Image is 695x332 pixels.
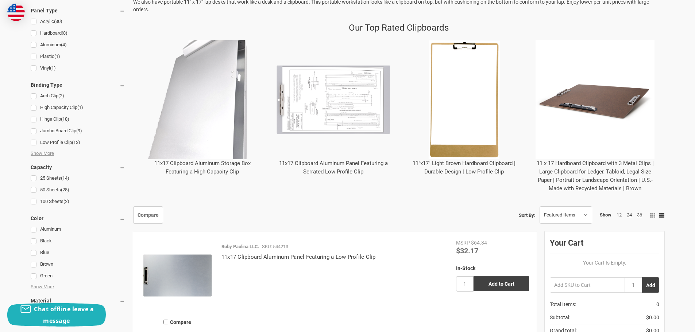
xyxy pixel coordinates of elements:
[536,40,655,159] img: 11 x 17 Hardboard Clipboard with 3 Metal Clips | Large Clipboard for Ledger, Tabloid, Legal Size ...
[7,4,25,21] img: duty and tax information for United States
[550,314,570,321] span: Subtotal:
[31,17,125,27] a: Acrylic
[31,248,125,258] a: Blue
[617,212,622,218] a: 12
[163,320,168,324] input: Compare
[143,40,262,159] img: 11x17 Clipboard Aluminum Storage Box Featuring a High Capacity Clip
[221,243,259,250] p: Ruby Paulina LLC.
[600,211,611,218] span: Show
[349,21,449,34] p: Our Top Rated Clipboards
[550,277,625,293] input: Add SKU to Cart
[530,34,661,199] div: 11 x 17 Hardboard Clipboard with 3 Metal Clips | Large Clipboard for Ledger, Tabloid, Legal Size ...
[154,160,251,175] a: 11x17 Clipboard Aluminum Storage Box Featuring a High Capacity Clip
[627,212,632,218] a: 24
[62,30,67,36] span: (8)
[519,210,536,220] label: Sort By:
[656,301,659,308] span: 0
[471,240,487,246] span: $64.34
[72,140,80,145] span: (13)
[7,303,106,327] button: Chat offline leave a message
[61,175,69,181] span: (14)
[31,163,125,172] h5: Capacity
[474,276,529,291] input: Add to Cart
[456,246,478,255] span: $32.17
[262,243,288,250] p: SKU: 544213
[274,40,393,159] img: 11x17 Clipboard Aluminum Panel Featuring a Serrated Low Profile Clip
[61,116,69,122] span: (18)
[268,34,399,182] div: 11x17 Clipboard Aluminum Panel Featuring a Serrated Low Profile Clip
[405,40,524,159] img: 11"x17" Light Brown Hardboard Clipboard | Durable Design | Low Profile Clip
[31,103,125,113] a: High Capacity Clip
[31,52,125,62] a: Plastic
[642,277,659,293] button: Add
[399,34,530,182] div: 11"x17" Light Brown Hardboard Clipboard | Durable Design | Low Profile Clip
[76,128,82,133] span: (9)
[63,199,69,204] span: (2)
[550,259,659,267] p: Your Cart Is Empty.
[537,160,654,192] a: 11 x 17 Hardboard Clipboard with 3 Metal Clips | Large Clipboard for Ledger, Tabloid, Legal Size ...
[31,214,125,223] h5: Color
[31,81,125,89] h5: Binding Type
[31,283,54,290] span: Show More
[31,173,125,183] a: 25 Sheets
[31,6,125,15] h5: Panel Type
[31,28,125,38] a: Hardboard
[50,65,56,71] span: (1)
[61,187,69,192] span: (28)
[456,264,529,272] div: In-Stock
[31,150,54,157] span: Show More
[77,105,83,110] span: (1)
[456,239,470,247] div: MSRP
[31,197,125,207] a: 100 Sheets
[34,305,94,325] span: Chat offline leave a message
[54,19,62,24] span: (30)
[637,212,642,218] a: 36
[279,160,388,175] a: 11x17 Clipboard Aluminum Panel Featuring a Serrated Low Profile Clip
[61,42,67,47] span: (4)
[54,54,60,59] span: (1)
[133,206,163,224] a: Compare
[221,254,376,260] a: 11x17 Clipboard Aluminum Panel Featuring a Low Profile Clip
[31,296,125,305] h5: Material
[141,316,214,328] label: Compare
[31,236,125,246] a: Black
[31,63,125,73] a: Vinyl
[58,93,64,98] span: (2)
[31,224,125,234] a: Aluminum
[550,301,576,308] span: Total Items:
[31,185,125,195] a: 50 Sheets
[31,126,125,136] a: Jumbo Board Clip
[550,237,659,254] div: Your Cart
[141,239,214,312] img: 11x17 Clipboard Aluminum Panel Featuring a Low Profile Clip
[137,34,268,182] div: 11x17 Clipboard Aluminum Storage Box Featuring a High Capacity Clip
[31,40,125,50] a: Aluminum
[31,259,125,269] a: Brown
[31,271,125,281] a: Green
[31,91,125,101] a: Arch Clip
[413,160,516,175] a: 11"x17" Light Brown Hardboard Clipboard | Durable Design | Low Profile Clip
[31,114,125,124] a: Hinge Clip
[31,138,125,148] a: Low Profile Clip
